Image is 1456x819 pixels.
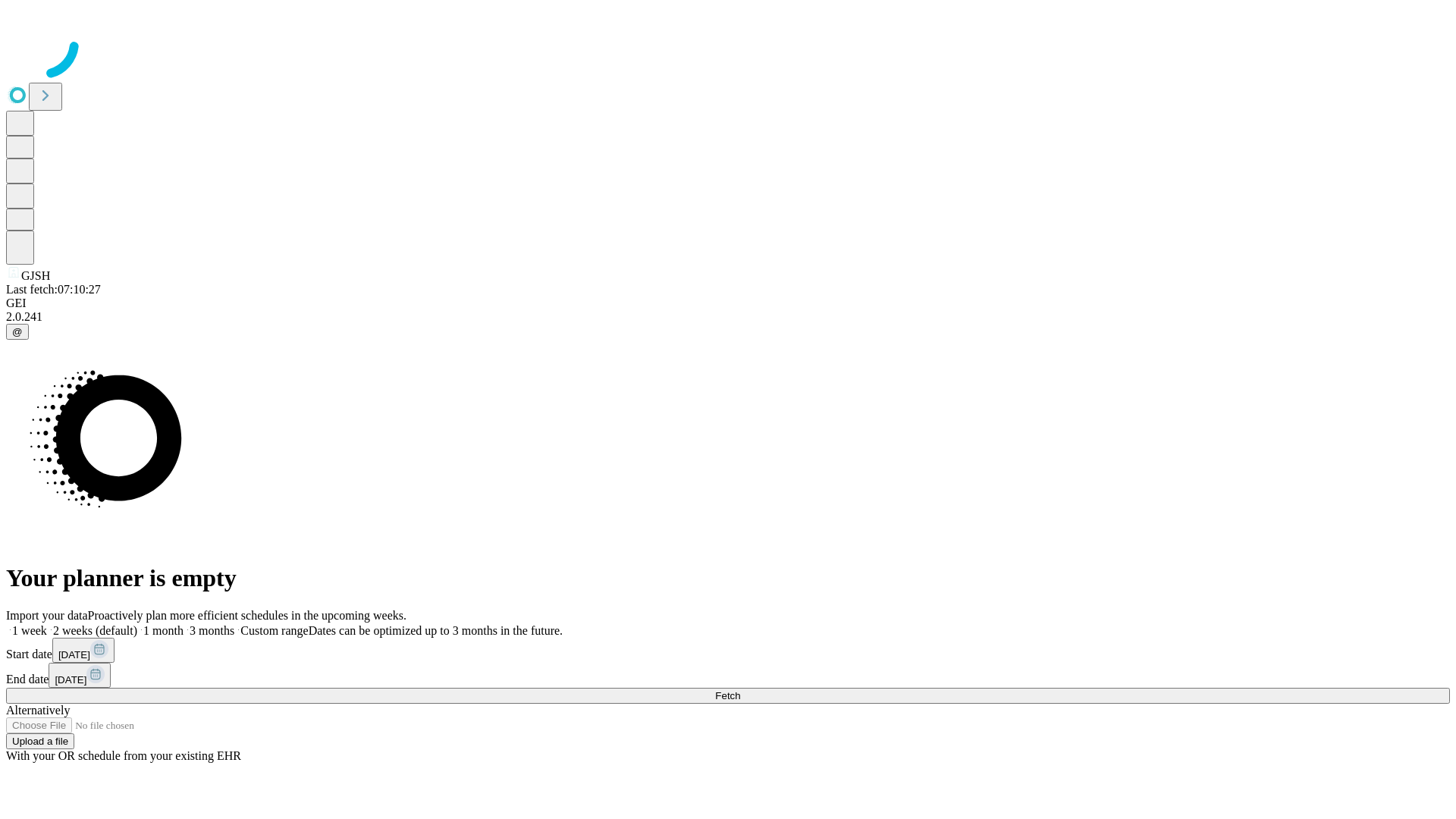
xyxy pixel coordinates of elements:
[6,310,1450,324] div: 2.0.241
[143,624,184,637] span: 1 month
[6,663,1450,688] div: End date
[6,564,1450,592] h1: Your planner is empty
[715,690,740,701] span: Fetch
[52,638,115,663] button: [DATE]
[12,326,23,337] span: @
[6,704,70,717] span: Alternatively
[55,674,86,686] span: [DATE]
[6,324,29,340] button: @
[6,733,74,749] button: Upload a file
[88,609,406,622] span: Proactively plan more efficient schedules in the upcoming weeks.
[6,283,101,296] span: Last fetch: 07:10:27
[58,649,90,661] span: [DATE]
[309,624,563,637] span: Dates can be optimized up to 3 months in the future.
[6,688,1450,704] button: Fetch
[190,624,234,637] span: 3 months
[6,638,1450,663] div: Start date
[49,663,111,688] button: [DATE]
[21,269,50,282] span: GJSH
[53,624,137,637] span: 2 weeks (default)
[6,609,88,622] span: Import your data
[12,624,47,637] span: 1 week
[6,297,1450,310] div: GEI
[240,624,308,637] span: Custom range
[6,749,241,762] span: With your OR schedule from your existing EHR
